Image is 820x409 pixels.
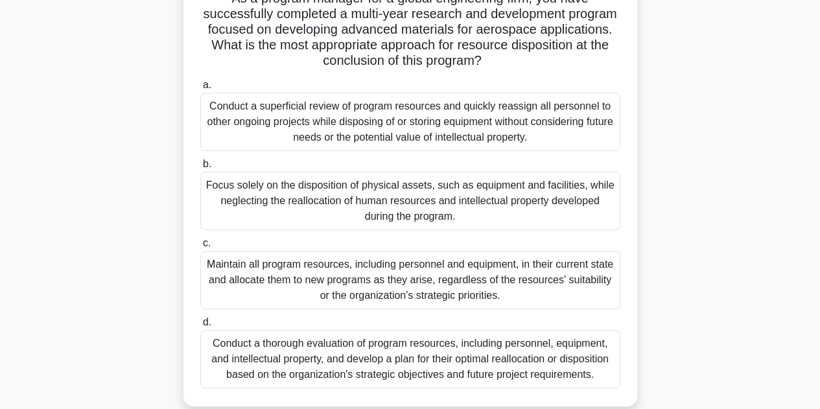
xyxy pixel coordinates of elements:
[200,251,620,309] div: Maintain all program resources, including personnel and equipment, in their current state and all...
[200,172,620,230] div: Focus solely on the disposition of physical assets, such as equipment and facilities, while negle...
[200,330,620,388] div: Conduct a thorough evaluation of program resources, including personnel, equipment, and intellect...
[203,316,211,327] span: d.
[200,93,620,151] div: Conduct a superficial review of program resources and quickly reassign all personnel to other ong...
[203,158,211,169] span: b.
[203,79,211,90] span: a.
[203,237,211,248] span: c.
